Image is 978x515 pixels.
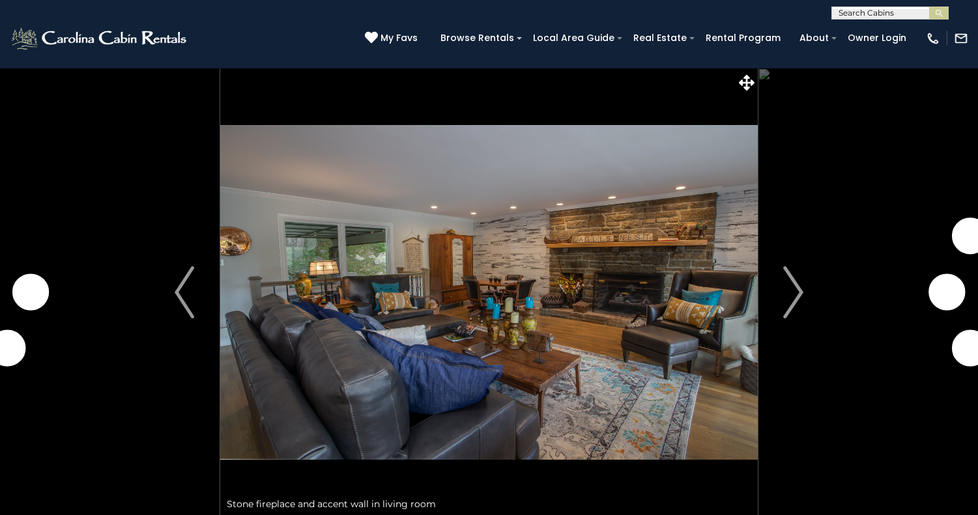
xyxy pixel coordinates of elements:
[793,28,835,48] a: About
[365,31,421,46] a: My Favs
[175,266,194,318] img: arrow
[10,25,190,51] img: White-1-2.png
[926,31,940,46] img: phone-regular-white.png
[381,31,418,45] span: My Favs
[434,28,521,48] a: Browse Rentals
[699,28,787,48] a: Rental Program
[954,31,968,46] img: mail-regular-white.png
[627,28,693,48] a: Real Estate
[841,28,913,48] a: Owner Login
[526,28,621,48] a: Local Area Guide
[784,266,803,318] img: arrow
